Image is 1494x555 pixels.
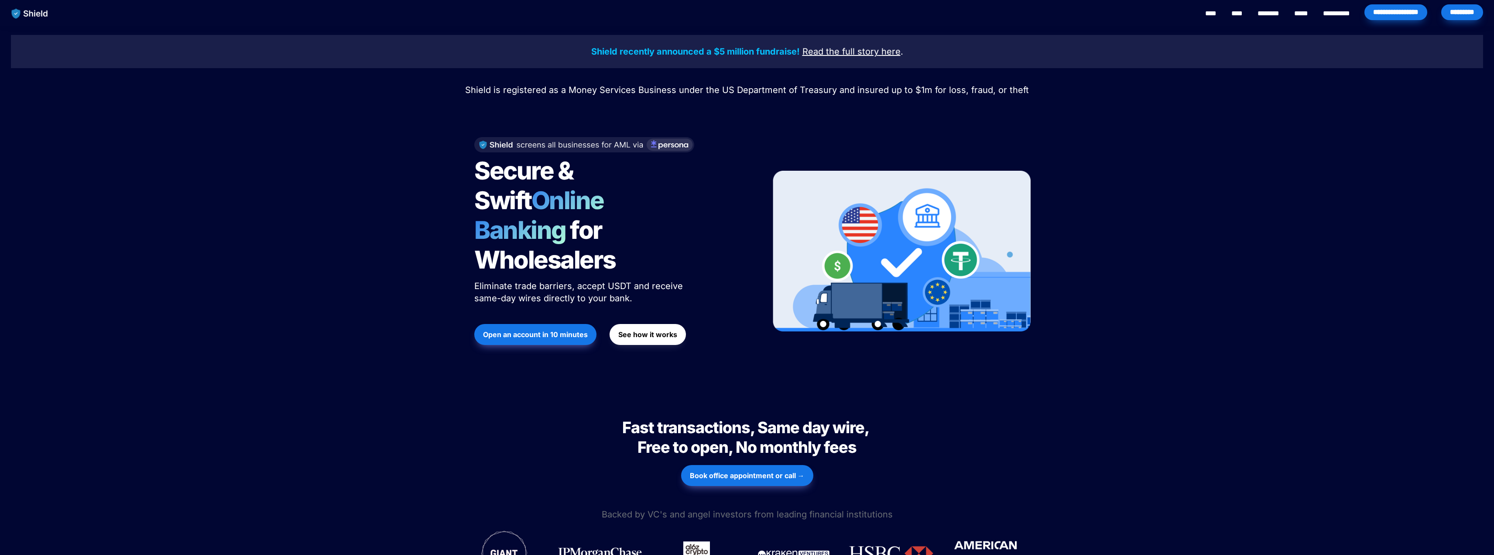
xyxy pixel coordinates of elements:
[7,4,52,23] img: website logo
[474,215,616,275] span: for Wholesalers
[474,320,596,349] a: Open an account in 10 minutes
[610,324,686,345] button: See how it works
[881,48,901,56] a: here
[690,471,805,480] strong: Book office appointment or call →
[622,418,872,457] span: Fast transactions, Same day wire, Free to open, No monthly fees
[591,46,800,57] strong: Shield recently announced a $5 million fundraise!
[610,320,686,349] a: See how it works
[901,46,903,57] span: .
[802,46,879,57] u: Read the full story
[483,330,588,339] strong: Open an account in 10 minutes
[618,330,677,339] strong: See how it works
[474,186,613,245] span: Online Banking
[602,509,893,520] span: Backed by VC's and angel investors from leading financial institutions
[681,461,813,490] a: Book office appointment or call →
[802,48,879,56] a: Read the full story
[681,465,813,486] button: Book office appointment or call →
[474,156,577,215] span: Secure & Swift
[474,281,685,303] span: Eliminate trade barriers, accept USDT and receive same-day wires directly to your bank.
[465,85,1029,95] span: Shield is registered as a Money Services Business under the US Department of Treasury and insured...
[881,46,901,57] u: here
[474,324,596,345] button: Open an account in 10 minutes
